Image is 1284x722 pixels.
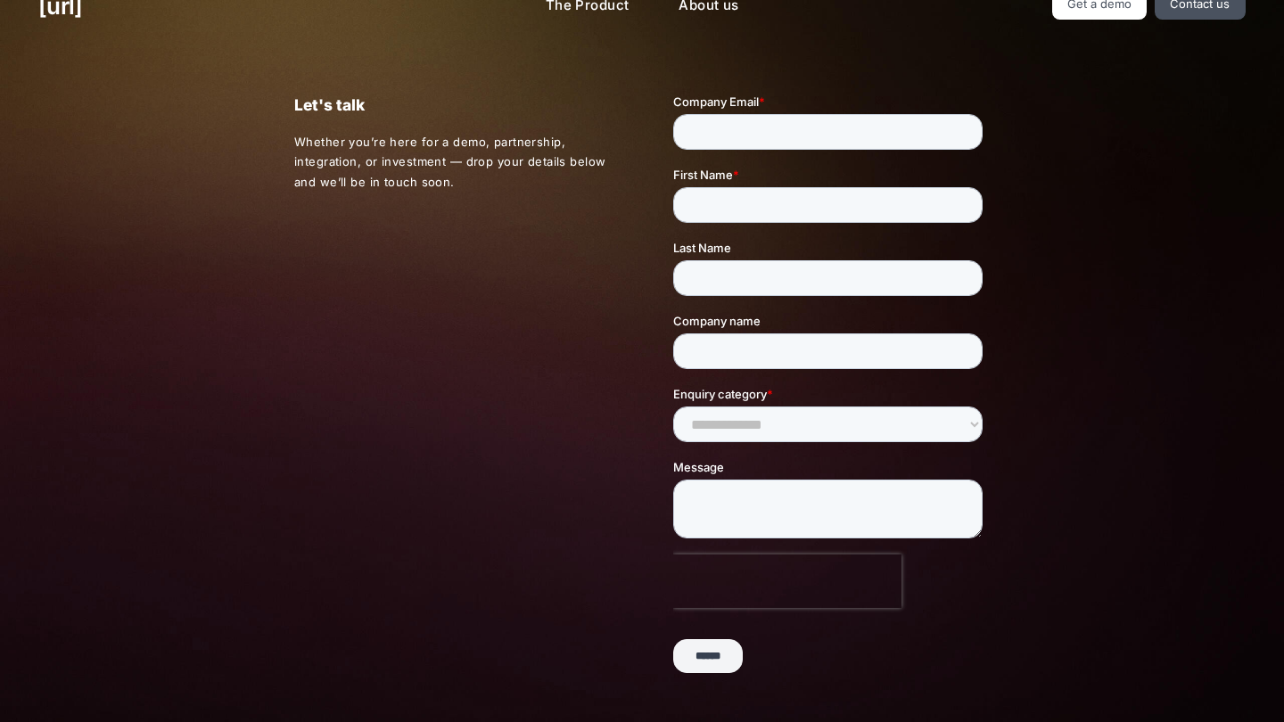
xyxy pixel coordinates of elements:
p: Let's talk [294,93,611,118]
p: Whether you’re here for a demo, partnership, integration, or investment — drop your details below... [294,132,612,193]
iframe: Form 0 [673,93,990,688]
